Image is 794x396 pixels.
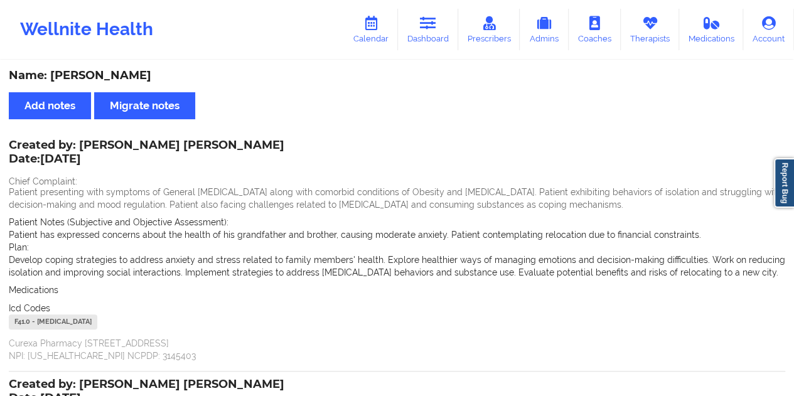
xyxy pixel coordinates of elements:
a: Medications [679,9,744,50]
span: Icd Codes [9,303,50,313]
p: Develop coping strategies to address anxiety and stress related to family members' health. Explor... [9,254,785,279]
button: Add notes [9,92,91,119]
div: F41.0 - [MEDICAL_DATA] [9,314,97,329]
a: Admins [520,9,569,50]
button: Migrate notes [94,92,195,119]
a: Account [743,9,794,50]
p: Date: [DATE] [9,151,284,168]
a: Report Bug [774,158,794,208]
a: Calendar [344,9,398,50]
div: Created by: [PERSON_NAME] [PERSON_NAME] [9,139,284,168]
span: Plan: [9,242,29,252]
p: Patient has expressed concerns about the health of his grandfather and brother, causing moderate ... [9,228,785,241]
p: Curexa Pharmacy [STREET_ADDRESS] NPI: [US_HEALTHCARE_NPI] NCPDP: 3145403 [9,337,785,362]
a: Dashboard [398,9,458,50]
a: Coaches [569,9,621,50]
a: Therapists [621,9,679,50]
div: Name: [PERSON_NAME] [9,68,785,83]
p: Patient presenting with symptoms of General [MEDICAL_DATA] along with comorbid conditions of Obes... [9,186,785,211]
a: Prescribers [458,9,520,50]
span: Patient Notes (Subjective and Objective Assessment): [9,217,228,227]
span: Chief Complaint: [9,176,77,186]
span: Medications [9,285,58,295]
